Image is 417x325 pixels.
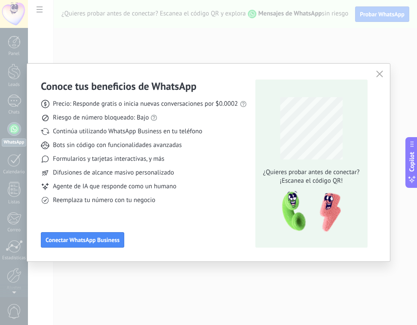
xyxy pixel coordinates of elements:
span: Continúa utilizando WhatsApp Business en tu teléfono [53,127,202,136]
span: ¡Escanea el código QR! [261,177,362,185]
img: qr-pic-1x.png [275,189,343,235]
span: Reemplaza tu número con tu negocio [53,196,155,205]
span: Riesgo de número bloqueado: Bajo [53,113,149,122]
span: Conectar WhatsApp Business [46,237,120,243]
span: Formularios y tarjetas interactivas, y más [53,155,164,163]
h3: Conoce tus beneficios de WhatsApp [41,80,196,93]
span: Difusiones de alcance masivo personalizado [53,169,174,177]
span: Agente de IA que responde como un humano [53,182,176,191]
span: Copilot [408,152,416,172]
span: Precio: Responde gratis o inicia nuevas conversaciones por $0.0002 [53,100,238,108]
button: Conectar WhatsApp Business [41,232,124,248]
span: Bots sin código con funcionalidades avanzadas [53,141,182,150]
span: ¿Quieres probar antes de conectar? [261,168,362,177]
